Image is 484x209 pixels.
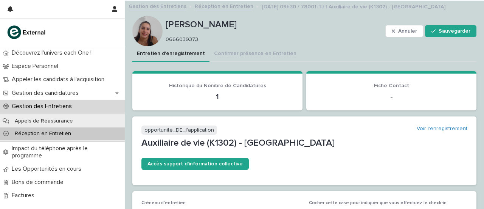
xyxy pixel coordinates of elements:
[141,201,186,205] font: Créneau d'entretien
[216,93,219,101] font: 1
[141,158,249,170] a: Accès support d'information collective
[12,166,81,172] font: Les Opportunités en cours
[417,126,467,131] font: Voir l'enregistrement
[12,50,92,56] font: Découvrez l'univers each One !
[12,76,104,82] font: Appeler les candidats à l'acquisition
[425,25,476,37] button: Sauvegarder
[195,2,253,10] a: Réception en Entretien
[15,131,71,136] font: Réception en Entretien
[12,63,58,69] font: Espace Personnel
[214,51,296,56] font: Confirmer présence en Entretien
[129,4,186,9] font: Gestion des Entretiens
[15,118,73,124] font: Appels de Réassurance
[262,4,445,9] font: [DATE] 09h30 / 78001-TJ | Auxiliaire de vie (K1302) - [GEOGRAPHIC_DATA]
[166,37,198,42] font: 0666039373
[147,161,243,167] font: Accès support d'information collective
[374,83,409,88] font: Fiche Contact
[6,25,48,40] img: bc51vvfgR2QLHU84CWIQ
[137,51,205,56] font: Entretien d'enregistrement
[12,145,88,159] font: Impact du téléphone après le programme
[309,201,447,205] font: Cocher cette case pour indiquer que vous effectuez le check-in
[417,126,467,132] a: Voir l'enregistrement
[12,90,79,96] font: Gestion des candidatures
[166,20,237,29] font: [PERSON_NAME]
[169,83,266,88] font: Historique du Nombre de Candidatures
[195,4,253,9] font: Réception en Entretien
[129,2,186,10] a: Gestion des Entretiens
[12,179,64,185] font: Bons de commande
[144,127,214,133] font: opportunité_DE_l'application
[385,25,423,37] button: Annuler
[12,192,34,198] font: Factures
[439,28,470,34] font: Sauvegarder
[12,103,72,109] font: Gestion des Entretiens
[398,28,417,34] font: Annuler
[141,138,335,148] font: Auxiliaire de vie (K1302) - [GEOGRAPHIC_DATA]
[390,93,393,101] font: -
